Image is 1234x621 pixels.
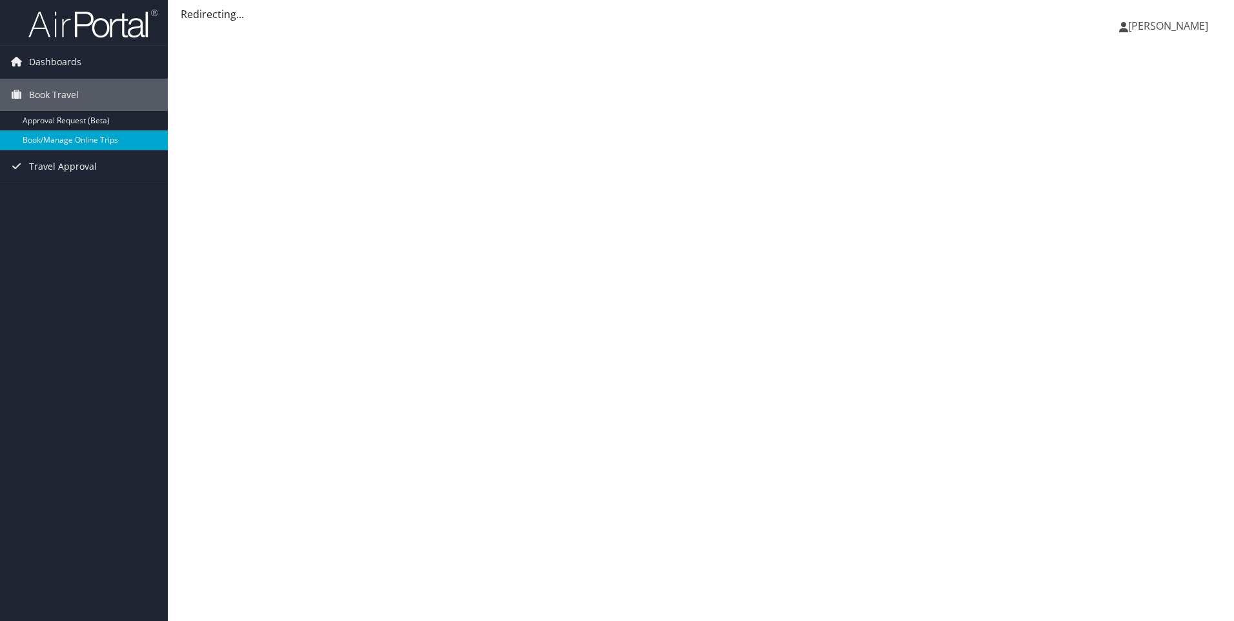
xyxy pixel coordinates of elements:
[29,79,79,111] span: Book Travel
[1128,19,1208,33] span: [PERSON_NAME]
[29,46,81,78] span: Dashboards
[28,8,157,39] img: airportal-logo.png
[29,150,97,183] span: Travel Approval
[1119,6,1221,45] a: [PERSON_NAME]
[181,6,1221,22] div: Redirecting...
